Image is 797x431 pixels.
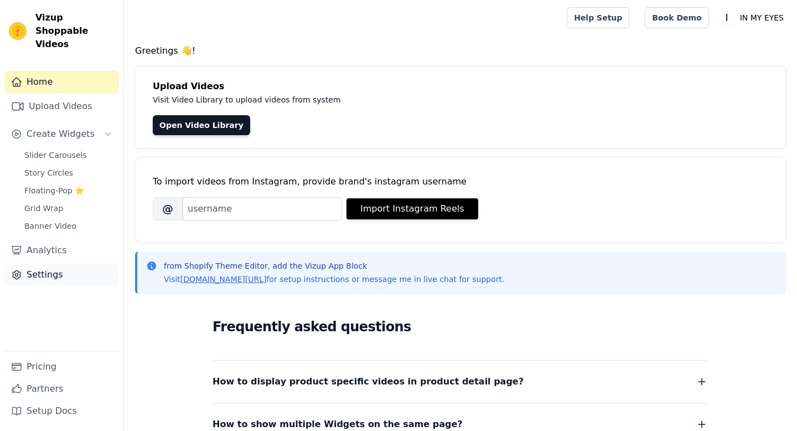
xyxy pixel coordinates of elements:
p: Visit Video Library to upload videos from system [153,93,649,106]
button: Import Instagram Reels [346,198,478,219]
h4: Upload Videos [153,80,768,93]
a: Banner Video [18,218,119,234]
p: from Shopify Theme Editor, add the Vizup App Block [164,260,504,271]
button: I IN MY EYES [718,8,788,28]
a: [DOMAIN_NAME][URL] [180,275,267,284]
a: Partners [4,378,119,400]
h2: Frequently asked questions [213,316,708,338]
h4: Greetings 👋! [135,44,786,58]
a: Open Video Library [153,115,250,135]
a: Floating-Pop ⭐ [18,183,119,198]
a: Upload Videos [4,95,119,117]
a: Grid Wrap [18,201,119,216]
button: How to display product specific videos in product detail page? [213,374,708,389]
span: Story Circles [24,167,73,178]
a: Settings [4,264,119,286]
a: Pricing [4,356,119,378]
span: Banner Video [24,220,76,232]
span: Create Widgets [27,127,95,141]
input: username [183,197,342,220]
text: I [725,12,728,23]
a: Help Setup [567,7,629,28]
span: Floating-Pop ⭐ [24,185,84,196]
a: Story Circles [18,165,119,181]
span: Grid Wrap [24,203,63,214]
span: How to display product specific videos in product detail page? [213,374,524,389]
span: Slider Carousels [24,150,87,161]
span: Vizup Shoppable Videos [35,11,115,51]
a: Home [4,71,119,93]
img: Vizup [9,22,27,40]
a: Book Demo [645,7,708,28]
span: @ [153,197,183,220]
a: Analytics [4,239,119,261]
button: Create Widgets [4,123,119,145]
p: IN MY EYES [736,8,788,28]
p: Visit for setup instructions or message me in live chat for support. [164,274,504,285]
a: Slider Carousels [18,147,119,163]
a: Setup Docs [4,400,119,422]
div: To import videos from Instagram, provide brand's instagram username [153,175,768,188]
